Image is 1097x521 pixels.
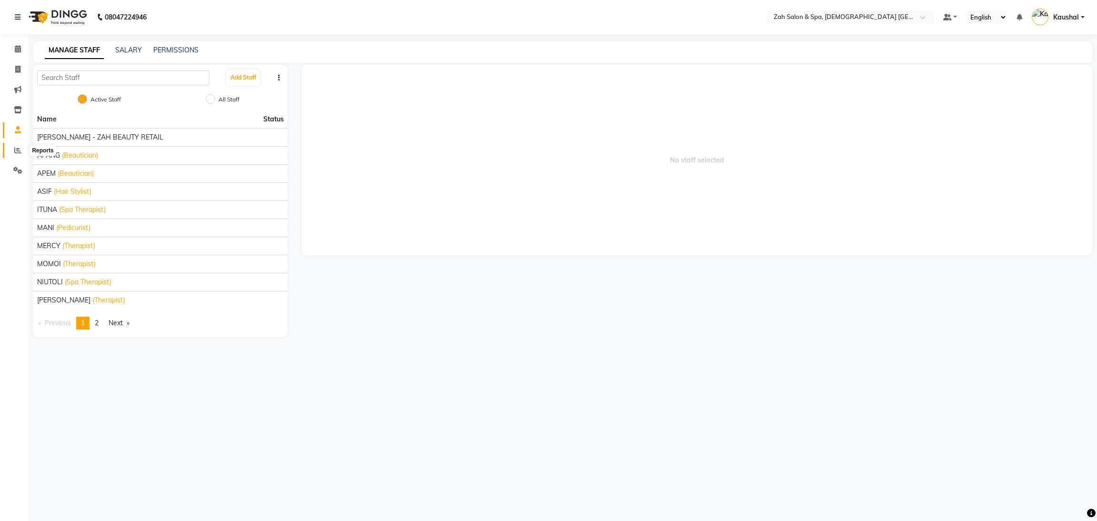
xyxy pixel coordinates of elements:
span: (Beautician) [58,169,94,179]
span: (Therapist) [62,241,95,251]
div: Reports [30,145,56,156]
span: 1 [81,319,85,327]
span: Name [37,115,57,123]
span: ASIF [37,187,52,197]
a: MANAGE STAFF [45,42,104,59]
span: (Hair Stylist) [54,187,91,197]
a: SALARY [115,46,142,54]
button: Add Staff [227,70,260,86]
span: Kaushal [1053,12,1079,22]
b: 08047224946 [105,4,147,30]
a: PERMISSIONS [153,46,199,54]
input: Search Staff [37,70,209,85]
span: (Beautician) [62,150,98,160]
span: (Therapist) [63,259,96,269]
img: logo [24,4,90,30]
span: [PERSON_NAME] [37,295,90,305]
a: Next [104,317,134,330]
span: (Pedicurist) [56,223,90,233]
span: (Therapist) [92,295,125,305]
img: Kaushal [1032,9,1048,25]
nav: Pagination [33,317,288,330]
span: NIUTOLI [37,277,63,287]
span: APEM [37,169,56,179]
label: All Staff [219,95,239,104]
span: MERCY [37,241,60,251]
label: Active Staff [90,95,121,104]
span: Status [263,114,284,124]
span: 2 [95,319,99,327]
span: (Spa Therapist) [65,277,111,287]
span: [PERSON_NAME] - ZAH BEAUTY RETAIL [37,132,163,142]
span: MANI [37,223,54,233]
span: (Spa Therapist) [59,205,106,215]
span: Previous [45,319,71,327]
span: No staff selected [302,65,1093,255]
span: ITUNA [37,205,57,215]
span: MOMOI [37,259,61,269]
